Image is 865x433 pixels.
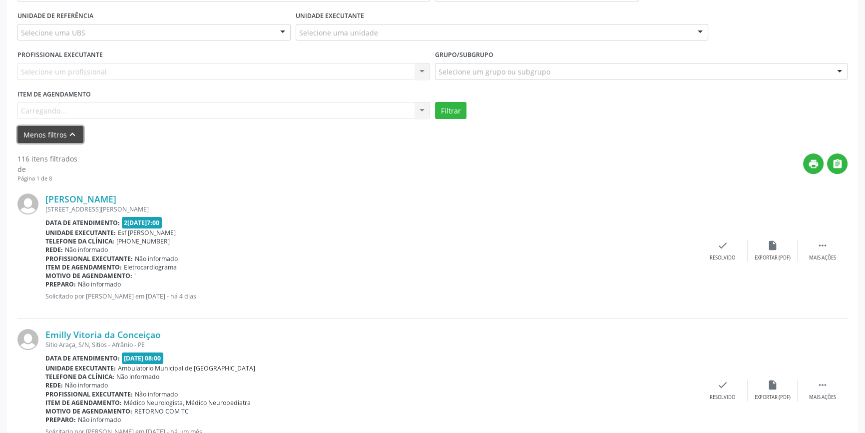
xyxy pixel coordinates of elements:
button: Filtrar [435,102,466,119]
label: PROFISSIONAL EXECUTANTE [17,47,103,63]
div: Sitio Araça, S/N, Sitios - Afrânio - PE [45,340,698,349]
i:  [817,240,828,251]
b: Telefone da clínica: [45,372,114,381]
span: Não informado [135,390,178,398]
span: Ambulatorio Municipal de [GEOGRAPHIC_DATA] [118,364,255,372]
i: check [717,379,728,390]
i: keyboard_arrow_up [67,129,78,140]
button: print [803,153,824,174]
b: Unidade executante: [45,228,116,237]
span: Não informado [116,372,159,381]
label: UNIDADE DE REFERÊNCIA [17,8,93,24]
span: Esf [PERSON_NAME] [118,228,176,237]
b: Motivo de agendamento: [45,271,132,280]
div: Mais ações [809,254,836,261]
b: Profissional executante: [45,390,133,398]
div: Mais ações [809,394,836,401]
div: Exportar (PDF) [755,254,791,261]
div: 116 itens filtrados [17,153,77,164]
p: Solicitado por [PERSON_NAME] em [DATE] - há 4 dias [45,292,698,300]
img: img [17,193,38,214]
label: Grupo/Subgrupo [435,47,493,63]
span: Não informado [65,381,108,389]
div: Resolvido [710,394,735,401]
span: Não informado [135,254,178,263]
b: Preparo: [45,415,76,424]
b: Data de atendimento: [45,218,120,227]
b: Rede: [45,381,63,389]
span: [PHONE_NUMBER] [116,237,170,245]
span: Médico Neurologista, Médico Neuropediatra [124,398,251,407]
button:  [827,153,848,174]
span: Selecione uma UBS [21,27,85,38]
b: Item de agendamento: [45,263,122,271]
span: [DATE] 08:00 [122,352,164,364]
img: img [17,329,38,350]
b: Rede: [45,245,63,254]
label: Item de agendamento [17,87,91,102]
b: Motivo de agendamento: [45,407,132,415]
b: Item de agendamento: [45,398,122,407]
button: Menos filtroskeyboard_arrow_up [17,126,83,143]
span: RETORNO COM TC [134,407,189,415]
span: ' [134,271,136,280]
b: Profissional executante: [45,254,133,263]
i:  [817,379,828,390]
b: Data de atendimento: [45,354,120,362]
div: Resolvido [710,254,735,261]
span: Eletrocardiograma [124,263,177,271]
a: Emilly Vitoria da Conceiçao [45,329,161,340]
a: [PERSON_NAME] [45,193,116,204]
i: check [717,240,728,251]
i:  [832,158,843,169]
div: Página 1 de 8 [17,174,77,183]
b: Preparo: [45,280,76,288]
span: Selecione um grupo ou subgrupo [438,66,550,77]
div: de [17,164,77,174]
i: print [808,158,819,169]
span: Não informado [78,415,121,424]
b: Unidade executante: [45,364,116,372]
span: Não informado [78,280,121,288]
i: insert_drive_file [767,240,778,251]
span: 2[DATE]7:00 [122,217,162,228]
label: UNIDADE EXECUTANTE [296,8,364,24]
i: insert_drive_file [767,379,778,390]
span: Selecione uma unidade [299,27,378,38]
b: Telefone da clínica: [45,237,114,245]
div: Exportar (PDF) [755,394,791,401]
div: [STREET_ADDRESS][PERSON_NAME] [45,205,698,213]
span: Não informado [65,245,108,254]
